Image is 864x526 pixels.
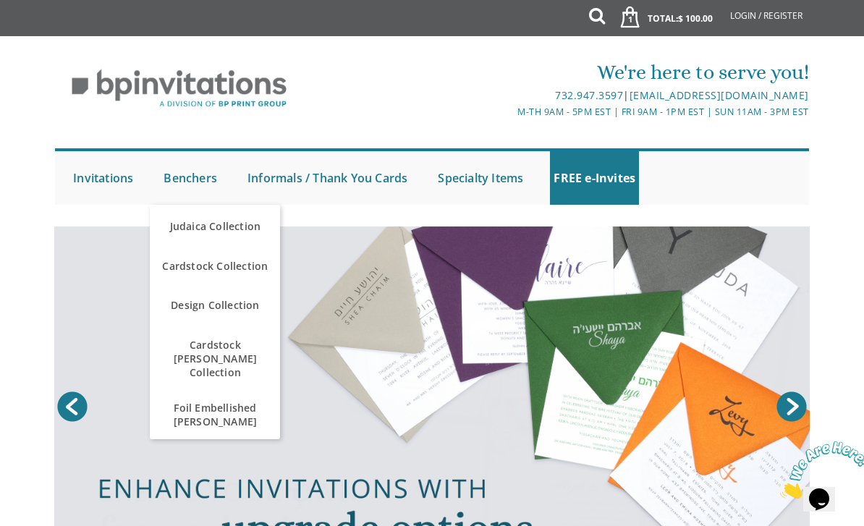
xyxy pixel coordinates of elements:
[307,104,809,119] div: M-Th 9am - 5pm EST | Fri 9am - 1pm EST | Sun 11am - 3pm EST
[630,88,809,102] a: [EMAIL_ADDRESS][DOMAIN_NAME]
[150,284,280,327] a: Design Collection
[555,88,623,102] a: 732.947.3597
[434,151,527,205] a: Specialty Items
[774,436,864,504] iframe: chat widget
[153,394,276,436] span: Foil Embellished [PERSON_NAME]
[307,58,809,87] div: We're here to serve you!
[6,6,96,63] img: Chat attention grabber
[55,59,303,119] img: BP Invitation Loft
[550,151,639,205] a: FREE e-Invites
[150,327,280,390] a: Cardstock [PERSON_NAME] Collection
[150,390,280,439] a: Foil Embellished [PERSON_NAME]
[307,87,809,104] div: |
[69,151,137,205] a: Invitations
[54,389,90,425] a: Prev
[153,331,276,386] span: Cardstock [PERSON_NAME] Collection
[150,248,280,284] a: Cardstock Collection
[244,151,411,205] a: Informals / Thank You Cards
[622,14,638,25] span: 1
[160,151,221,205] a: Benchers
[678,12,713,25] span: $ 100.00
[774,389,810,425] a: Next
[153,252,276,280] span: Cardstock Collection
[150,205,280,248] a: Judaica Collection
